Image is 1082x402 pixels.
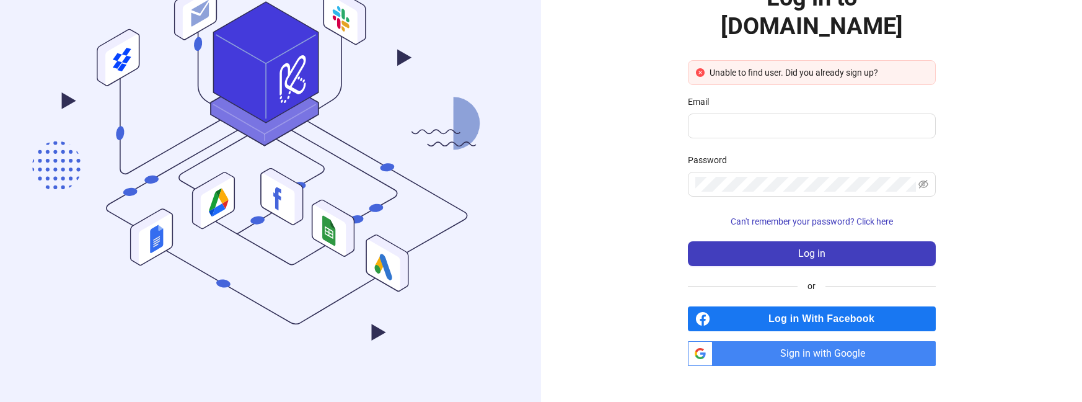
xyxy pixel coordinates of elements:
button: Can't remember your password? Click here [688,212,936,231]
span: or [798,279,825,293]
input: Email [695,118,926,133]
div: Unable to find user. Did you already sign up? [710,66,928,79]
label: Password [688,153,735,167]
span: close-circle [696,68,705,77]
span: Log in With Facebook [715,306,936,331]
a: Log in With Facebook [688,306,936,331]
a: Sign in with Google [688,341,936,366]
span: Sign in with Google [718,341,936,366]
button: Log in [688,241,936,266]
input: Password [695,177,916,192]
label: Email [688,95,717,109]
a: Can't remember your password? Click here [688,217,936,226]
span: eye-invisible [918,179,928,189]
span: Log in [798,248,825,259]
span: Can't remember your password? Click here [731,217,893,226]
